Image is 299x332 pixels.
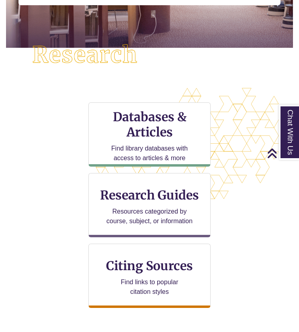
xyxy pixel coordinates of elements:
a: Databases & Articles Find library databases with access to articles & more [88,102,211,167]
img: Research [20,33,149,77]
p: Find library databases with access to articles & more [106,144,193,163]
p: Resources categorized by course, subject, or information [106,207,193,226]
a: Back to Top [267,148,297,159]
h3: Databases & Articles [95,109,204,140]
a: Research Guides Resources categorized by course, subject, or information [88,173,211,237]
p: Find links to popular citation styles [111,277,189,297]
h3: Research Guides [95,187,204,203]
h3: Citing Sources [100,258,199,273]
a: Citing Sources Find links to popular citation styles [88,244,211,308]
